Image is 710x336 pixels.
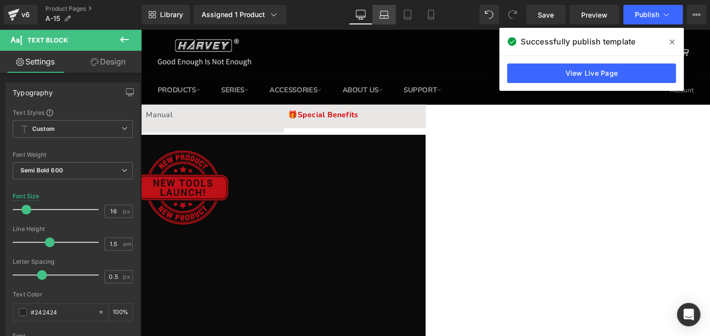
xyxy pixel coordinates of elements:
b: Semi Bold 600 [20,167,63,174]
div: Text Color [13,291,133,298]
span: A-15 [45,15,60,22]
a: Laptop [372,5,396,24]
button: More [687,5,706,24]
div: Text Styles [13,108,133,116]
a: ABOUT US [199,48,261,78]
a: Mobile [419,5,443,24]
div: % [109,304,132,321]
div: Font Weight [13,151,133,158]
a: Design [73,51,143,73]
p: 🎁 [153,83,291,95]
div: Line Height [13,226,133,232]
button: Undo [479,5,499,24]
span: Publish [635,11,659,19]
span: Successfully publish template [521,36,635,47]
a: Desktop [349,5,372,24]
a: ACCESSORIES [123,48,197,78]
div: Letter Spacing [13,258,133,265]
a: SUPPORT [263,48,321,78]
a: View Live Page [507,63,676,83]
div: Open Intercom Messenger [677,303,700,326]
span: px [123,273,131,280]
a: Account [544,49,578,78]
span: em [123,241,131,247]
div: Typography [13,83,53,97]
span: Preview [581,10,608,20]
span: Library [160,10,183,19]
div: v6 [20,8,32,21]
b: Custom [32,125,55,133]
span: px [123,208,131,214]
a: v6 [4,5,38,24]
a: Tablet [396,5,419,24]
a: Special Benefits [162,84,225,94]
div: Font Size [13,193,40,200]
a: New Library [142,5,190,24]
a: PRODUCTS [7,48,71,78]
a: Preview [569,5,619,24]
div: Assigned 1 Product [202,10,279,20]
button: Publish [623,5,683,24]
img: Harvey Woodworking [17,10,115,38]
span: Save [538,10,554,20]
button: Redo [503,5,522,24]
span: Text Block [27,36,68,44]
a: SERIES [73,48,122,78]
a: Manual [5,84,33,94]
input: Color [31,307,93,317]
a: Product Pages [45,5,142,13]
